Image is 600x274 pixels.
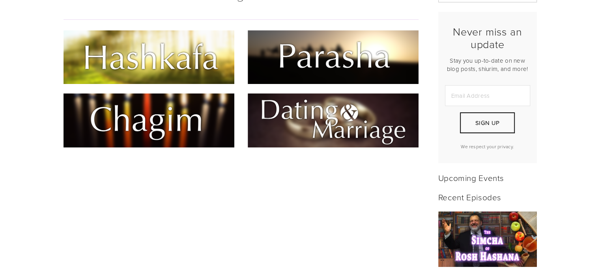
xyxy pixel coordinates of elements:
p: Stay you up-to-date on new blog posts, shiurim, and more! [445,56,530,73]
h2: Upcoming Events [438,173,537,183]
button: Sign Up [460,112,514,133]
input: Email Address [445,85,530,106]
p: We respect your privacy. [445,143,530,150]
a: The Simcha of Rosh Hashana (Ep. 298) [438,211,537,267]
img: The Simcha of Rosh Hashana (Ep. 298) [438,211,537,267]
h2: Never miss an update [445,25,530,51]
h2: Recent Episodes [438,192,537,202]
span: Sign Up [475,119,499,127]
